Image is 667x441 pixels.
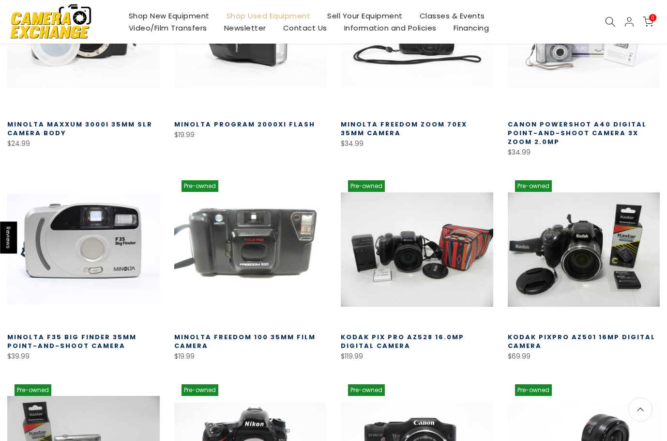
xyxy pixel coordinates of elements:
div: $19.99 [174,350,327,362]
a: Kodak PixPro AZ501 16mp Digital Camera [508,332,655,350]
div: $69.99 [508,350,660,362]
div: $24.99 [7,138,160,150]
a: Minolta Freedom 100 35mm Film camera [174,332,316,350]
a: Minolta Maxxum 3000i 35mm SLR Camera Body [7,120,152,138]
div: $34.99 [341,138,493,150]
a: Canon PowerShot A40 Digital Point-and-Shoot Camera 3x Zoom 2.0mp [508,120,647,146]
a: Video/Film Transfers [120,22,215,34]
a: Minolta F35 Big Finder 35mm Point-and-Shoot Camera [7,332,136,350]
a: Sell Your Equipment [319,10,411,22]
a: Classes & Events [411,10,493,22]
a: Shop Used Equipment [218,10,319,22]
span: 0 [649,14,656,21]
div: $19.99 [174,129,327,141]
a: Kodak Pix Pro AZ528 16.0mp Digital Camera [341,332,464,350]
a: Financing [445,22,498,34]
div: $39.99 [7,350,160,362]
a: 0 [643,16,653,27]
a: Newsletter [215,22,274,34]
a: Minolta Freedom Zoom 70EX 35mm Camera [341,120,467,138]
a: Back to the top [628,397,652,422]
a: Shop New Equipment [120,10,218,22]
div: $34.99 [508,146,660,158]
a: Contact Us [274,22,335,34]
div: $119.99 [341,350,493,362]
a: Information and Policies [335,22,445,34]
a: Minolta Program 2000xi Flash [174,120,315,129]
